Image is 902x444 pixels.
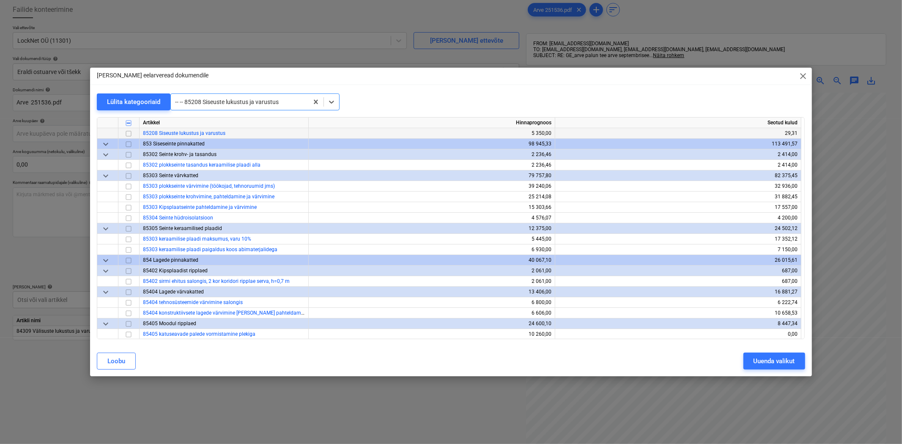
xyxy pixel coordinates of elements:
[559,213,798,223] div: 4 200,00
[309,118,555,128] div: Hinnaprognoos
[143,204,257,210] a: 85303 Kipsplaatseinte pahteldamine ja värvimine
[143,257,198,263] span: 854 Lagede pinnakatted
[559,244,798,255] div: 7 150,00
[101,319,111,329] span: keyboard_arrow_down
[559,318,798,329] div: 8 447,34
[97,93,170,110] button: Lülita kategooriaid
[798,71,809,81] span: close
[143,173,198,178] span: 85303 Seinte värvkatted
[312,223,551,234] div: 12 375,00
[312,170,551,181] div: 79 757,80
[101,171,111,181] span: keyboard_arrow_down
[312,181,551,192] div: 39 240,06
[860,403,902,444] iframe: Chat Widget
[143,321,196,326] span: 85405 Moodul ripplaed
[143,162,260,168] a: 85302 plokkseinte tasandus keraamilise plaadi alla
[555,118,801,128] div: Seotud kulud
[101,139,111,149] span: keyboard_arrow_down
[312,308,551,318] div: 6 606,00
[754,356,795,367] div: Uuenda valikut
[97,71,208,80] p: [PERSON_NAME] eelarveread dokumendile
[143,141,205,147] span: 853 Siseseinte pinnakatted
[143,310,312,316] a: 85404 konstruktiivsete lagede värvimine [PERSON_NAME] pahteldamiseta
[312,192,551,202] div: 25 214,08
[559,297,798,308] div: 6 222,74
[143,331,255,337] a: 85405 katuseavade palede vormistamine plekiga
[312,139,551,149] div: 98 945,33
[312,149,551,160] div: 2 236,46
[312,202,551,213] div: 15 303,66
[312,255,551,266] div: 40 067,10
[143,183,275,189] a: 85303 plokkseinte värvimine (töökojad, tehnoruumid jms)
[312,213,551,223] div: 4 576,07
[559,160,798,170] div: 2 414,00
[312,287,551,297] div: 13 406,00
[143,299,243,305] a: 85404 tehnosüsteemide värvimine salongis
[559,139,798,149] div: 113 491,57
[101,224,111,234] span: keyboard_arrow_down
[143,268,208,274] span: 85402 Kipsplaadist ripplaed
[559,266,798,276] div: 687,00
[312,329,551,340] div: 10 260,00
[559,149,798,160] div: 2 414,00
[559,223,798,234] div: 24 502,12
[743,353,805,370] button: Uuenda valikut
[101,266,111,276] span: keyboard_arrow_down
[107,356,125,367] div: Loobu
[143,225,222,231] span: 85305 Seinte keraamilised plaadid
[143,151,217,157] span: 85302 Seinte krohv- ja tasandus
[107,96,160,107] div: Lülita kategooriaid
[312,234,551,244] div: 5 445,00
[143,215,213,221] a: 85304 Seinte hüdroisolatsioon
[143,247,277,252] a: 85303 keraamilise plaadi paigaldus koos abimaterjalidega
[143,289,204,295] span: 85404 Lagede värvakatted
[312,276,551,287] div: 2 061,00
[559,234,798,244] div: 17 352,12
[559,128,798,139] div: 29,31
[143,194,274,200] a: 85303 plokkseinte krohvimine, pahteldamine ja värvimine
[559,329,798,340] div: 0,00
[143,130,225,136] a: 85208 Siseuste lukustus ja varustus
[143,278,290,284] a: 85402 sirmi ehitus salongis, 2 kor koridori ripplae serva, h=0,7 m
[312,160,551,170] div: 2 236,46
[312,244,551,255] div: 6 930,00
[143,310,312,316] span: 85404 konstruktiivsete lagede värvimine ilma pahteldamiseta
[559,308,798,318] div: 10 658,53
[559,287,798,297] div: 16 881,27
[559,276,798,287] div: 687,00
[143,236,251,242] a: 85303 keraamilise plaadi maksumus, varu 10%
[559,170,798,181] div: 82 375,45
[312,128,551,139] div: 5 350,00
[559,202,798,213] div: 17 557,00
[559,181,798,192] div: 32 936,00
[101,150,111,160] span: keyboard_arrow_down
[312,318,551,329] div: 24 600,10
[101,255,111,266] span: keyboard_arrow_down
[559,192,798,202] div: 31 882,45
[97,353,136,370] button: Loobu
[559,255,798,266] div: 26 015,61
[101,287,111,297] span: keyboard_arrow_down
[312,297,551,308] div: 6 800,00
[140,118,309,128] div: Artikkel
[312,266,551,276] div: 2 061,00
